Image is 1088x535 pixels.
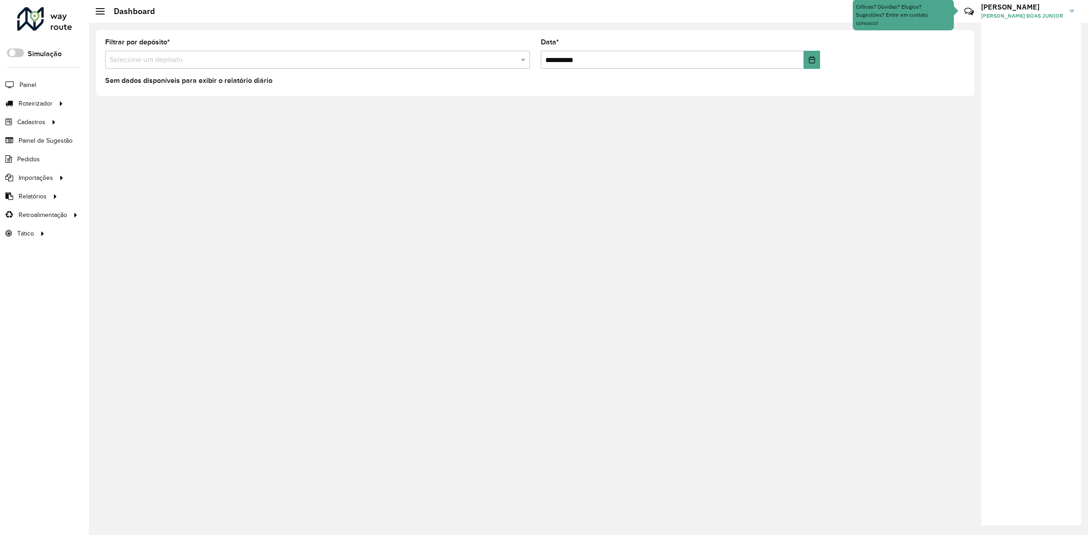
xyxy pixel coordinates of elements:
[17,229,34,238] span: Tático
[105,75,272,86] label: Sem dados disponíveis para exibir o relatório diário
[28,48,62,59] label: Simulação
[19,80,36,90] span: Painel
[541,37,559,48] label: Data
[105,37,170,48] label: Filtrar por depósito
[17,154,40,164] span: Pedidos
[804,51,820,69] button: Choose Date
[19,192,47,201] span: Relatórios
[105,6,155,16] h2: Dashboard
[959,2,979,21] a: Contato Rápido
[19,99,53,108] span: Roteirizador
[19,136,73,145] span: Painel de Sugestão
[19,173,53,183] span: Importações
[17,117,45,127] span: Cadastros
[981,12,1063,20] span: [PERSON_NAME] BOAS JUNIOR
[981,3,1063,11] h3: [PERSON_NAME]
[19,210,67,220] span: Retroalimentação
